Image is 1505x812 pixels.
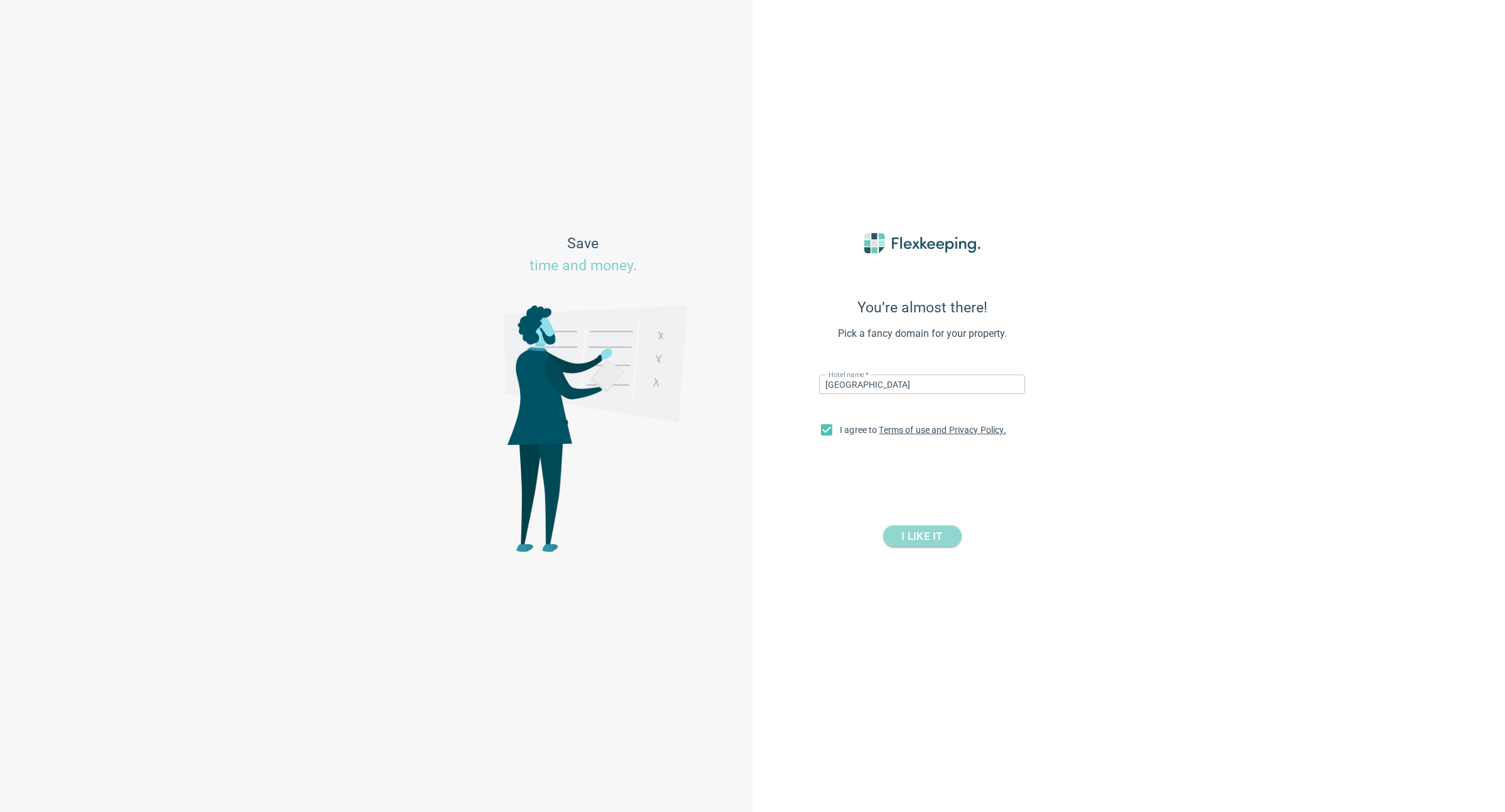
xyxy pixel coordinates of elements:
span: Pick a fancy domain for your property. [784,326,1060,341]
span: time and money. [530,257,637,274]
span: You’re almost there! [784,299,1060,316]
button: I LIKE IT [883,525,962,547]
span: I agree to [840,425,1006,435]
span: Save [530,233,637,277]
a: Terms of use and Privacy Policy. [879,425,1006,435]
span: I LIKE IT [901,525,942,547]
